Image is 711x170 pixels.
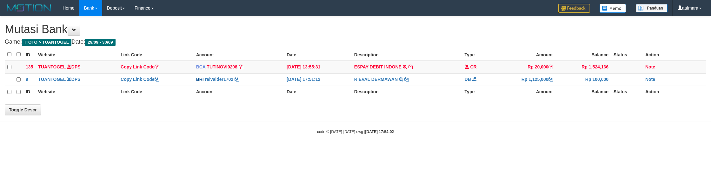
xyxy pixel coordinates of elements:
[643,48,706,61] th: Action
[365,130,394,134] strong: [DATE] 17:54:02
[36,61,118,74] td: DPS
[26,77,28,82] span: 9
[121,64,159,69] a: Copy Link Code
[492,61,555,74] td: Rp 20,000
[555,73,611,86] td: Rp 100,000
[194,86,284,98] th: Account
[465,77,471,82] span: DB
[492,73,555,86] td: Rp 1,125,000
[121,77,159,82] a: Copy Link Code
[118,48,194,61] th: Link Code
[26,64,33,69] span: 135
[600,4,626,13] img: Button%20Memo.svg
[36,48,118,61] th: Website
[23,48,36,61] th: ID
[611,48,643,61] th: Status
[555,48,611,61] th: Balance
[317,130,394,134] small: code © [DATE]-[DATE] dwg |
[284,61,352,74] td: [DATE] 13:55:31
[352,86,462,98] th: Description
[284,73,352,86] td: [DATE] 17:51:12
[352,48,462,61] th: Description
[492,86,555,98] th: Amount
[85,39,116,46] span: 29/09 - 30/09
[196,77,204,82] span: BRI
[462,86,492,98] th: Type
[5,3,53,13] img: MOTION_logo.png
[5,23,706,36] h1: Mutasi Bank
[555,86,611,98] th: Balance
[196,64,206,69] span: BCA
[5,39,706,45] h4: Game: Date:
[284,48,352,61] th: Date
[22,39,71,46] span: ITOTO > TUANTOGEL
[643,86,706,98] th: Action
[636,4,668,12] img: panduan.png
[5,104,41,115] a: Toggle Descr
[36,86,118,98] th: Website
[284,86,352,98] th: Date
[645,77,655,82] a: Note
[470,64,476,69] span: CR
[645,64,655,69] a: Note
[555,61,611,74] td: Rp 1,524,166
[38,77,66,82] a: TUANTOGEL
[118,86,194,98] th: Link Code
[194,48,284,61] th: Account
[492,48,555,61] th: Amount
[36,73,118,86] td: DPS
[23,86,36,98] th: ID
[38,64,66,69] a: TUANTOGEL
[462,48,492,61] th: Type
[558,4,590,13] img: Feedback.jpg
[205,77,234,82] a: reivalder1702
[354,64,402,69] a: ESPAY DEBIT INDONE
[207,64,237,69] a: TUTINOVI9208
[354,77,398,82] a: RIEVAL DERMAWAN
[611,86,643,98] th: Status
